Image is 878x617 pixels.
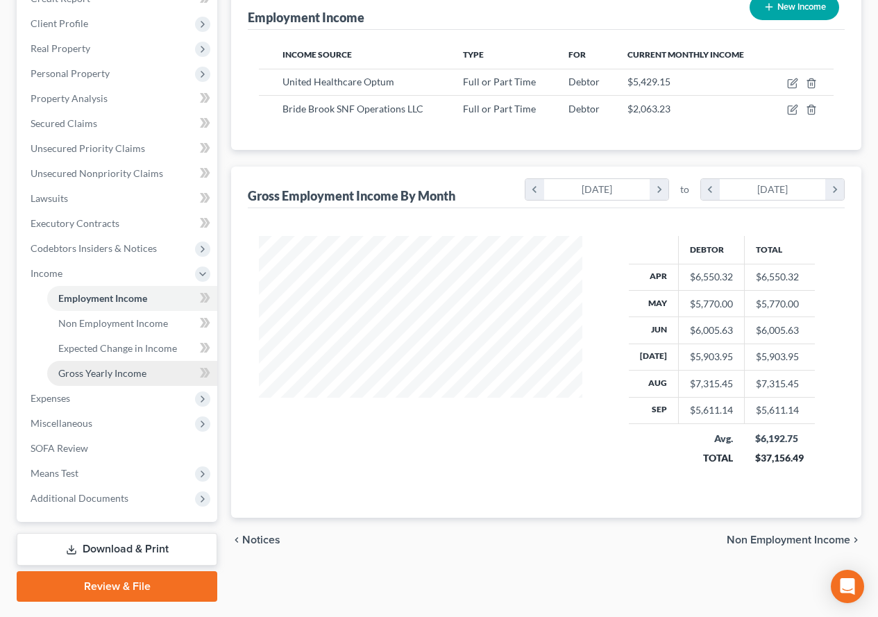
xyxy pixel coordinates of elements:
[755,451,804,465] div: $37,156.49
[629,397,679,423] th: Sep
[31,467,78,479] span: Means Test
[850,534,861,546] i: chevron_right
[19,86,217,111] a: Property Analysis
[282,76,394,87] span: United Healthcare Optum
[58,292,147,304] span: Employment Income
[47,286,217,311] a: Employment Income
[568,103,600,115] span: Debtor
[31,117,97,129] span: Secured Claims
[463,76,536,87] span: Full or Part Time
[629,344,679,370] th: [DATE]
[689,432,733,446] div: Avg.
[690,270,733,284] div: $6,550.32
[744,397,815,423] td: $5,611.14
[31,492,128,504] span: Additional Documents
[629,371,679,397] th: Aug
[47,311,217,336] a: Non Employment Income
[31,142,145,154] span: Unsecured Priority Claims
[463,49,484,60] span: Type
[627,49,744,60] span: Current Monthly Income
[31,442,88,454] span: SOFA Review
[629,317,679,344] th: Jun
[19,161,217,186] a: Unsecured Nonpriority Claims
[568,76,600,87] span: Debtor
[690,323,733,337] div: $6,005.63
[544,179,650,200] div: [DATE]
[282,49,352,60] span: Income Source
[744,236,815,264] th: Total
[31,92,108,104] span: Property Analysis
[690,403,733,417] div: $5,611.14
[31,192,68,204] span: Lawsuits
[31,42,90,54] span: Real Property
[248,187,455,204] div: Gross Employment Income By Month
[744,290,815,316] td: $5,770.00
[19,186,217,211] a: Lawsuits
[31,417,92,429] span: Miscellaneous
[19,111,217,136] a: Secured Claims
[282,103,423,115] span: Bride Brook SNF Operations LLC
[58,367,146,379] span: Gross Yearly Income
[629,290,679,316] th: May
[19,136,217,161] a: Unsecured Priority Claims
[680,183,689,196] span: to
[31,392,70,404] span: Expenses
[568,49,586,60] span: For
[690,350,733,364] div: $5,903.95
[19,211,217,236] a: Executory Contracts
[248,9,364,26] div: Employment Income
[627,76,670,87] span: $5,429.15
[831,570,864,603] div: Open Intercom Messenger
[727,534,861,546] button: Non Employment Income chevron_right
[678,236,744,264] th: Debtor
[701,179,720,200] i: chevron_left
[744,344,815,370] td: $5,903.95
[231,534,242,546] i: chevron_left
[17,571,217,602] a: Review & File
[744,371,815,397] td: $7,315.45
[31,242,157,254] span: Codebtors Insiders & Notices
[231,534,280,546] button: chevron_left Notices
[58,317,168,329] span: Non Employment Income
[689,451,733,465] div: TOTAL
[690,377,733,391] div: $7,315.45
[650,179,668,200] i: chevron_right
[825,179,844,200] i: chevron_right
[629,264,679,290] th: Apr
[727,534,850,546] span: Non Employment Income
[242,534,280,546] span: Notices
[627,103,670,115] span: $2,063.23
[744,264,815,290] td: $6,550.32
[31,217,119,229] span: Executory Contracts
[463,103,536,115] span: Full or Part Time
[525,179,544,200] i: chevron_left
[31,267,62,279] span: Income
[744,317,815,344] td: $6,005.63
[19,436,217,461] a: SOFA Review
[58,342,177,354] span: Expected Change in Income
[31,67,110,79] span: Personal Property
[31,167,163,179] span: Unsecured Nonpriority Claims
[47,361,217,386] a: Gross Yearly Income
[17,533,217,566] a: Download & Print
[47,336,217,361] a: Expected Change in Income
[31,17,88,29] span: Client Profile
[755,432,804,446] div: $6,192.75
[690,297,733,311] div: $5,770.00
[720,179,826,200] div: [DATE]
